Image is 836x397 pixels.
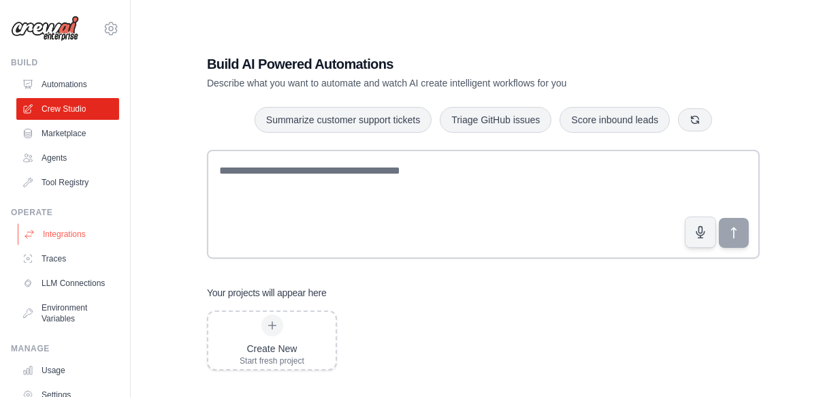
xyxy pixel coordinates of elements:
h3: Your projects will appear here [207,286,327,300]
div: Operate [11,207,119,218]
a: Marketplace [16,123,119,144]
a: Environment Variables [16,297,119,330]
a: Crew Studio [16,98,119,120]
button: Get new suggestions [678,108,712,131]
a: Integrations [18,223,120,245]
button: Summarize customer support tickets [255,107,432,133]
a: LLM Connections [16,272,119,294]
a: Traces [16,248,119,270]
div: Create New [240,342,304,355]
button: Score inbound leads [560,107,670,133]
a: Tool Registry [16,172,119,193]
p: Describe what you want to automate and watch AI create intelligent workflows for you [207,76,664,90]
div: Start fresh project [240,355,304,366]
a: Usage [16,360,119,381]
div: Manage [11,343,119,354]
button: Triage GitHub issues [440,107,551,133]
a: Agents [16,147,119,169]
a: Automations [16,74,119,95]
h1: Build AI Powered Automations [207,54,664,74]
iframe: Chat Widget [768,332,836,397]
img: Logo [11,16,79,42]
button: Click to speak your automation idea [685,217,716,248]
div: Build [11,57,119,68]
